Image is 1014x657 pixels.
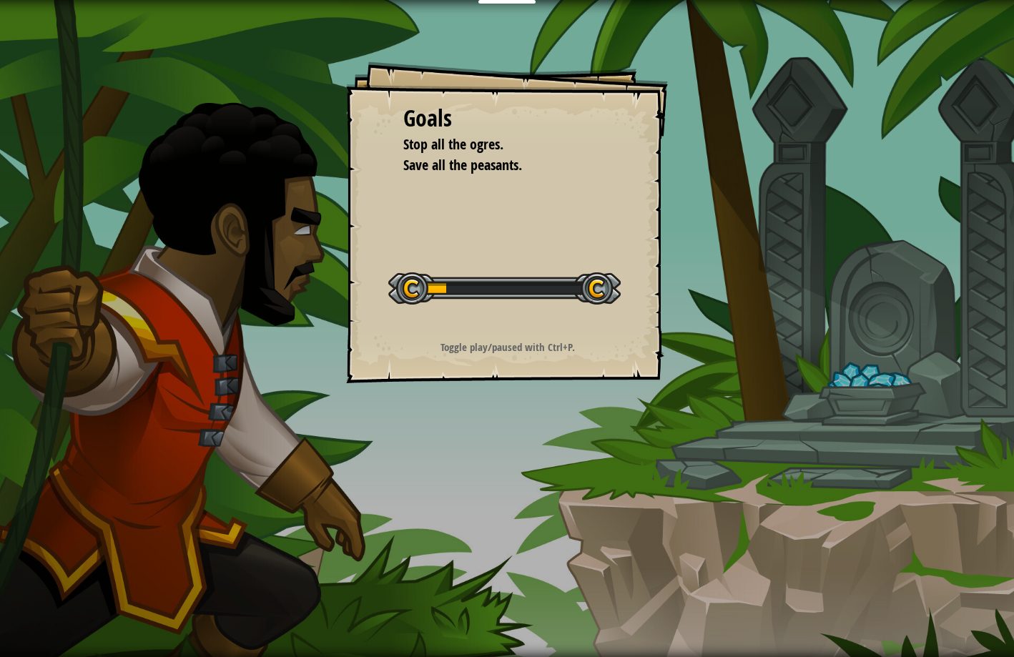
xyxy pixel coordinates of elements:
[403,155,522,174] span: Save all the peasants.
[403,102,611,135] div: Goals
[440,340,575,355] strong: Toggle play/paused with Ctrl+P.
[385,155,607,176] li: Save all the peasants.
[403,134,503,154] span: Stop all the ogres.
[385,134,607,155] li: Stop all the ogres.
